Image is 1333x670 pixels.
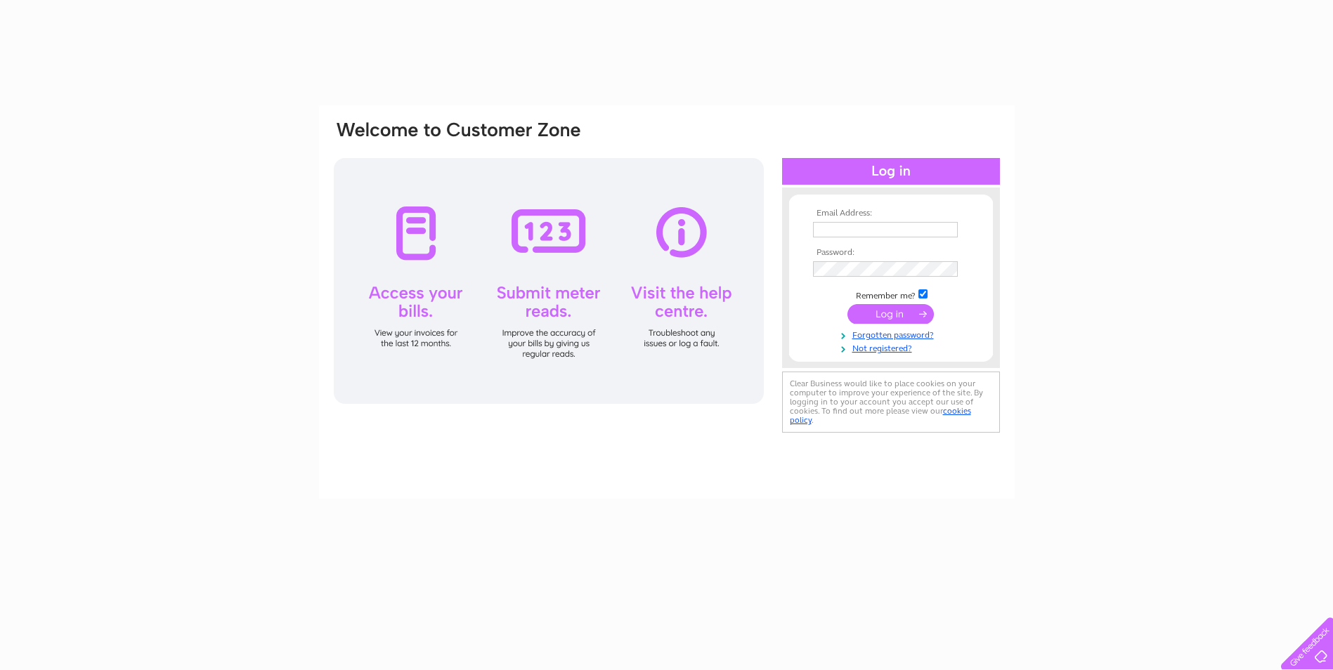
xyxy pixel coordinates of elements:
[813,327,973,341] a: Forgotten password?
[790,406,971,425] a: cookies policy
[782,372,1000,433] div: Clear Business would like to place cookies on your computer to improve your experience of the sit...
[847,304,934,324] input: Submit
[809,287,973,301] td: Remember me?
[813,341,973,354] a: Not registered?
[809,209,973,218] th: Email Address:
[809,248,973,258] th: Password:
